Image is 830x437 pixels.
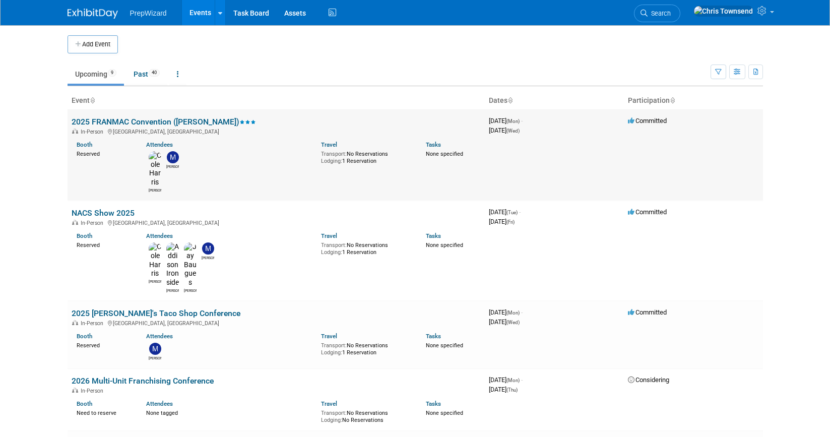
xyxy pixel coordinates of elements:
div: [GEOGRAPHIC_DATA], [GEOGRAPHIC_DATA] [72,319,481,327]
div: No Reservations No Reservations [321,408,411,423]
th: Dates [485,92,624,109]
a: Booth [77,333,92,340]
a: 2025 [PERSON_NAME]'s Taco Shop Conference [72,308,240,318]
div: Reserved [77,149,132,158]
a: Attendees [146,141,173,148]
span: In-Person [81,129,106,135]
span: Transport: [321,151,347,157]
span: None specified [426,410,463,416]
span: (Mon) [506,310,520,316]
div: Matt Sanders [202,255,214,261]
button: Add Event [68,35,118,53]
span: - [521,308,523,316]
div: Cole Harris [149,187,161,193]
span: (Tue) [506,210,518,215]
a: Past40 [126,65,167,84]
a: Tasks [426,400,441,407]
a: Search [634,5,680,22]
span: - [519,208,521,216]
div: [GEOGRAPHIC_DATA], [GEOGRAPHIC_DATA] [72,127,481,135]
a: Sort by Participation Type [670,96,675,104]
div: Addison Ironside [166,287,179,293]
a: 2026 Multi-Unit Franchising Conference [72,376,214,386]
span: Search [648,10,671,17]
img: Matt Sanders [202,242,214,255]
a: NACS Show 2025 [72,208,135,218]
a: Tasks [426,141,441,148]
span: (Mon) [506,118,520,124]
th: Event [68,92,485,109]
img: Cole Harris [149,242,161,278]
a: 2025 FRANMAC Convention ([PERSON_NAME]) [72,117,256,127]
div: Jay Baugues [184,287,197,293]
img: Matt Sanders [167,151,179,163]
a: Attendees [146,232,173,239]
span: Transport: [321,410,347,416]
img: Jay Baugues [184,242,197,287]
span: (Fri) [506,219,515,225]
span: PrepWizard [130,9,167,17]
a: Attendees [146,333,173,340]
a: Booth [77,400,92,407]
span: Transport: [321,342,347,349]
img: Cole Harris [149,151,161,187]
span: - [521,117,523,124]
span: [DATE] [489,208,521,216]
span: Lodging: [321,249,342,256]
a: Booth [77,141,92,148]
span: None specified [426,342,463,349]
span: - [521,376,523,384]
a: Tasks [426,333,441,340]
span: 9 [108,69,116,77]
span: Lodging: [321,158,342,164]
div: Cole Harris [149,278,161,284]
div: No Reservations 1 Reservation [321,240,411,256]
span: (Wed) [506,128,520,134]
img: Matt Sanders [149,343,161,355]
th: Participation [624,92,763,109]
a: Tasks [426,232,441,239]
span: [DATE] [489,117,523,124]
span: [DATE] [489,318,520,326]
div: Matt Sanders [166,163,179,169]
img: Addison Ironside [166,242,179,287]
div: None tagged [146,408,313,417]
span: (Thu) [506,387,518,393]
span: In-Person [81,388,106,394]
a: Sort by Event Name [90,96,95,104]
span: [DATE] [489,127,520,134]
span: [DATE] [489,386,518,393]
img: Chris Townsend [693,6,753,17]
img: In-Person Event [72,320,78,325]
span: Lodging: [321,349,342,356]
span: In-Person [81,320,106,327]
div: Reserved [77,240,132,249]
span: [DATE] [489,376,523,384]
a: Upcoming9 [68,65,124,84]
span: Transport: [321,242,347,248]
div: Matt Sanders [149,355,161,361]
span: Committed [628,208,667,216]
span: (Wed) [506,320,520,325]
a: Travel [321,400,337,407]
span: (Mon) [506,378,520,383]
span: [DATE] [489,308,523,316]
div: Reserved [77,340,132,349]
span: 40 [149,69,160,77]
span: Lodging: [321,417,342,423]
div: Need to reserve [77,408,132,417]
div: No Reservations 1 Reservation [321,340,411,356]
span: None specified [426,242,463,248]
a: Travel [321,333,337,340]
span: None specified [426,151,463,157]
img: In-Person Event [72,129,78,134]
span: Considering [628,376,669,384]
img: In-Person Event [72,388,78,393]
span: In-Person [81,220,106,226]
a: Sort by Start Date [507,96,513,104]
span: Committed [628,117,667,124]
span: Committed [628,308,667,316]
div: [GEOGRAPHIC_DATA], [GEOGRAPHIC_DATA] [72,218,481,226]
span: [DATE] [489,218,515,225]
a: Attendees [146,400,173,407]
